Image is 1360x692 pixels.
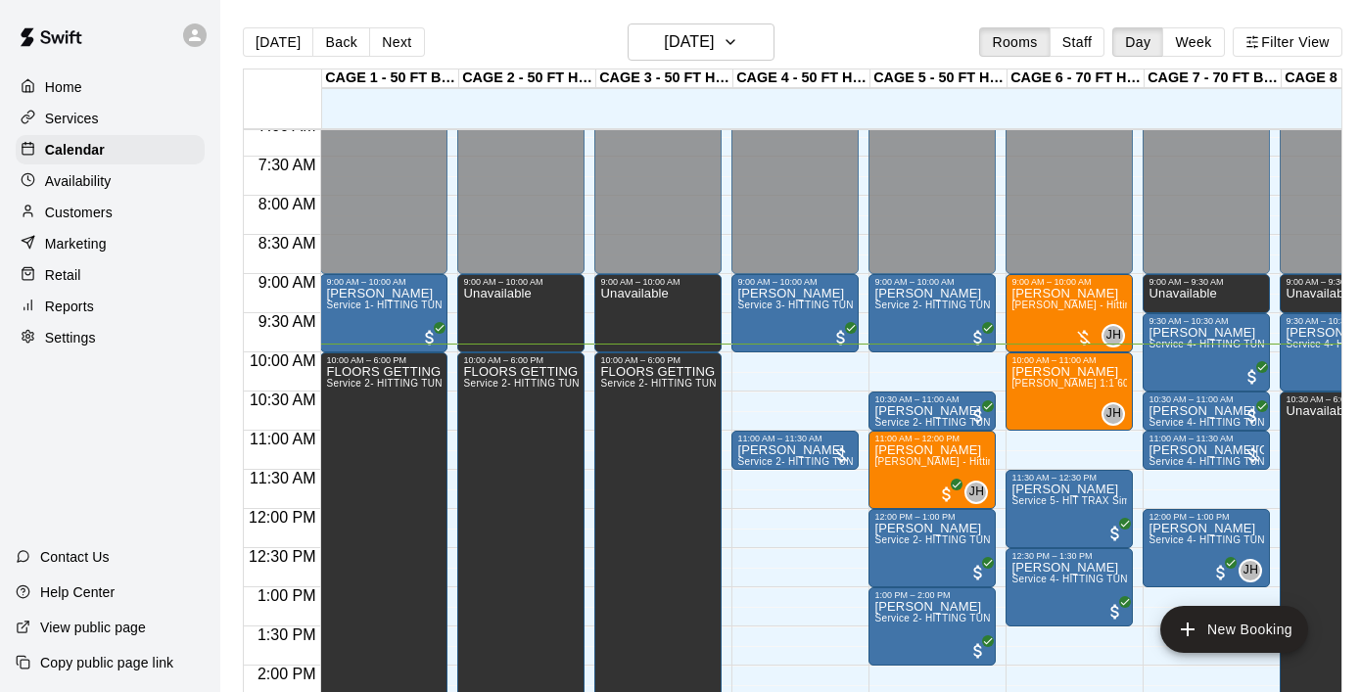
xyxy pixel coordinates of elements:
div: Availability [16,166,205,196]
button: add [1160,606,1308,653]
span: JH [1106,404,1121,424]
div: 11:00 AM – 11:30 AM [737,434,853,443]
span: All customers have paid [937,484,957,504]
span: Service 2- HITTING TUNNEL RENTAL - 50ft Baseball [737,456,986,467]
button: Back [312,27,370,57]
button: Rooms [979,27,1050,57]
div: 10:00 AM – 11:00 AM: Craig Thomas [1006,352,1133,431]
p: Help Center [40,582,115,602]
div: John Havird [964,481,988,504]
span: Service 2- HITTING TUNNEL RENTAL - 50ft Baseball [874,300,1123,310]
button: Next [369,27,424,57]
span: All customers have paid [1243,367,1262,387]
span: All customers have paid [1105,524,1125,543]
p: Retail [45,265,81,285]
p: Marketing [45,234,107,254]
div: 12:30 PM – 1:30 PM [1011,551,1127,561]
span: All customers have paid [1211,563,1231,582]
div: John Havird [1102,324,1125,347]
a: Marketing [16,229,205,258]
div: 11:30 AM – 12:30 PM: Miranda Felice [1006,470,1133,548]
div: 9:00 AM – 9:30 AM [1149,277,1264,287]
span: All customers have paid [420,328,440,347]
div: 11:30 AM – 12:30 PM [1011,473,1127,483]
div: 10:30 AM – 11:00 AM: William Fitzgerald [1143,392,1270,431]
button: [DATE] [628,23,774,61]
div: 11:00 AM – 11:30 AM: Service 2- HITTING TUNNEL RENTAL - 50ft Baseball [731,431,859,470]
span: [PERSON_NAME] - Hitting 60min 1:1 instruction [1011,300,1237,310]
button: Week [1162,27,1224,57]
p: Calendar [45,140,105,160]
div: 10:30 AM – 11:00 AM [874,394,990,404]
div: 9:00 AM – 10:00 AM: Marco Puccio [320,274,447,352]
div: 9:00 AM – 10:00 AM: Unavailable [594,274,722,352]
div: 9:00 AM – 10:00 AM [737,277,853,287]
div: 11:00 AM – 12:00 PM: Miranda Buckley [868,431,996,509]
span: [PERSON_NAME] - Hitting 60min 1:1 instruction [874,456,1100,467]
div: CAGE 5 - 50 FT HYBRID SB/BB [870,69,1008,88]
div: 11:00 AM – 11:30 AM: Service 4- HITTING TUNNEL RENTAL - 70ft Baseball [1143,431,1270,470]
div: 9:00 AM – 10:00 AM [874,277,990,287]
span: John Havird [1109,324,1125,347]
a: Services [16,104,205,133]
span: Service 2- HITTING TUNNEL RENTAL - 50ft Baseball [874,613,1123,623]
div: CAGE 7 - 70 FT BB (w/ pitching mound) [1145,69,1282,88]
span: All customers have paid [968,563,988,582]
span: 11:00 AM [245,431,321,447]
div: 11:00 AM – 12:00 PM [874,434,990,443]
span: All customers have paid [1243,406,1262,426]
span: All customers have paid [1105,602,1125,622]
p: Services [45,109,99,128]
span: Service 2- HITTING TUNNEL RENTAL - 50ft Baseball [874,417,1123,428]
div: 9:00 AM – 10:00 AM: Unavailable [457,274,585,352]
div: 12:00 PM – 1:00 PM [874,512,990,522]
button: [DATE] [243,27,313,57]
span: All customers have paid [831,328,851,347]
span: 7:30 AM [254,157,321,173]
p: Home [45,77,82,97]
div: CAGE 3 - 50 FT HYBRID BB/SB [596,69,733,88]
span: Service 2- HITTING TUNNEL RENTAL - 50ft Baseball [874,534,1123,545]
div: 9:00 AM – 10:00 AM: John Havird - Hitting 60min 1:1 instruction [1006,274,1133,352]
button: Filter View [1233,27,1342,57]
span: 12:00 PM [244,509,320,526]
div: CAGE 1 - 50 FT BASEBALL w/ Auto Feeder [322,69,459,88]
div: 9:00 AM – 10:00 AM [326,277,442,287]
span: John Havird [1109,402,1125,426]
div: 12:30 PM – 1:30 PM: Alonzo Atencio [1006,548,1133,626]
span: Service 2- HITTING TUNNEL RENTAL - 50ft Baseball [600,378,849,389]
div: CAGE 6 - 70 FT HIT TRAX [1008,69,1145,88]
span: All customers have paid [968,641,988,661]
span: All customers have paid [968,406,988,426]
a: Calendar [16,135,205,164]
div: 12:00 PM – 1:00 PM: Service 4- HITTING TUNNEL RENTAL - 70ft Baseball [1143,509,1270,587]
div: 12:00 PM – 1:00 PM [1149,512,1264,522]
span: Service 2- HITTING TUNNEL RENTAL - 50ft Baseball [463,378,712,389]
div: 10:30 AM – 11:00 AM [1149,394,1264,404]
div: 12:00 PM – 1:00 PM: Sean Magrann [868,509,996,587]
span: All customers have paid [968,328,988,347]
div: 11:00 AM – 11:30 AM [1149,434,1264,443]
div: 9:00 AM – 10:00 AM: Weston Schmidt [868,274,996,352]
div: CAGE 4 - 50 FT HYBRID BB/SB [733,69,870,88]
div: 9:00 AM – 9:30 AM: Unavailable [1143,274,1270,313]
a: Customers [16,198,205,227]
span: Service 3- HITTING TUNNEL RENTAL - 50ft Softball [737,300,981,310]
span: JH [969,483,984,502]
span: JH [1243,561,1258,580]
span: JH [1106,326,1121,346]
p: View public page [40,618,146,637]
div: John Havird [1102,402,1125,426]
div: CAGE 2 - 50 FT HYBRID BB/SB [459,69,596,88]
span: 9:00 AM [254,274,321,291]
div: Home [16,72,205,102]
div: Retail [16,260,205,290]
span: Service 2- HITTING TUNNEL RENTAL - 50ft Baseball [326,378,575,389]
div: Reports [16,292,205,321]
div: 9:00 AM – 10:00 AM [1011,277,1127,287]
span: John Havird [1246,559,1262,582]
span: 8:00 AM [254,196,321,212]
p: Availability [45,171,112,191]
